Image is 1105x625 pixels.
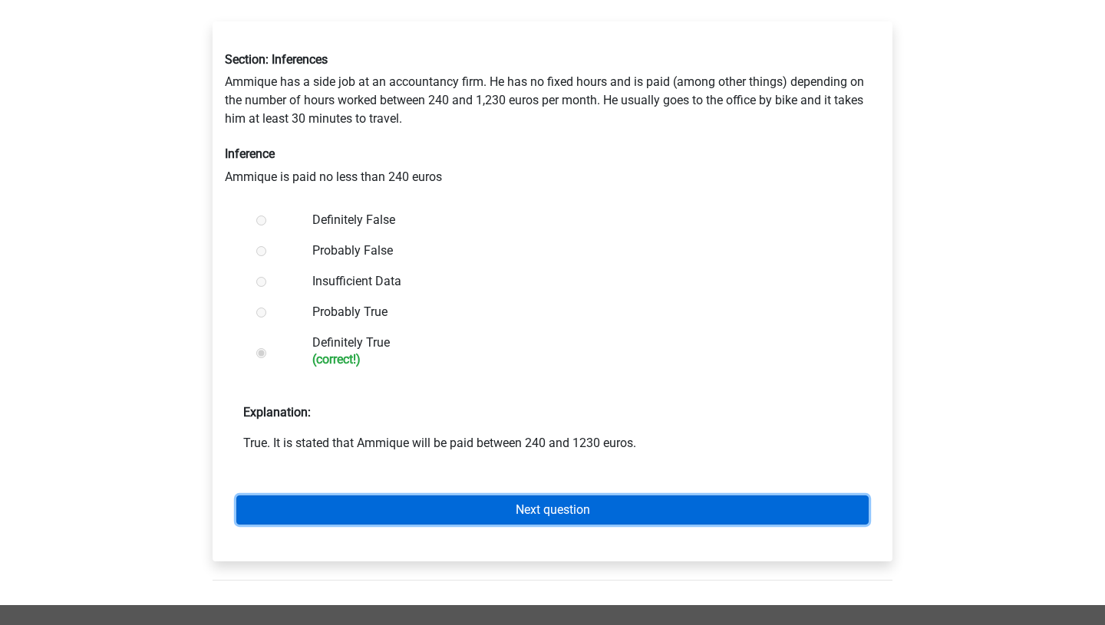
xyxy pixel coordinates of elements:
label: Probably False [312,242,843,260]
p: True. It is stated that Ammique will be paid between 240 and 1230 euros. [243,434,862,452]
label: Insufficient Data [312,272,843,291]
label: Definitely False [312,211,843,229]
h6: (correct!) [312,352,843,367]
h6: Inference [225,146,880,161]
a: Next question [236,495,869,525]
label: Probably True [312,303,843,321]
h6: Section: Inferences [225,52,880,67]
label: Definitely True [312,334,843,367]
div: Ammique has a side job at an accountancy firm. He has no fixed hours and is paid (among other thi... [213,40,892,198]
strong: Explanation: [243,405,311,419]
